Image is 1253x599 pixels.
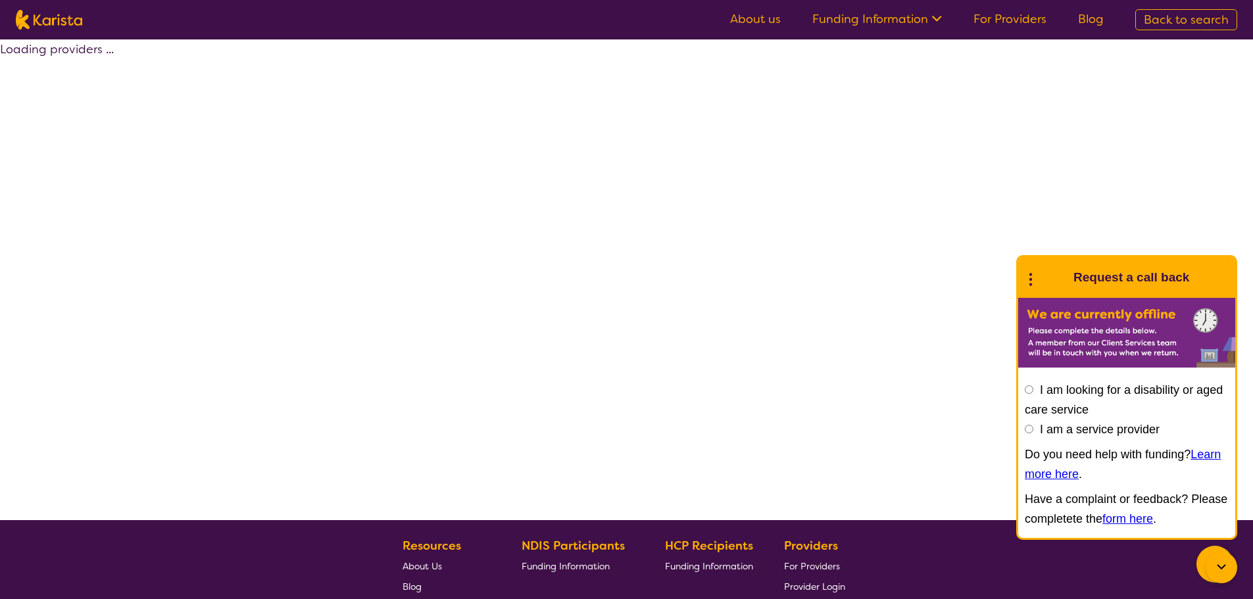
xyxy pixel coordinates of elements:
b: HCP Recipients [665,538,753,554]
p: Have a complaint or feedback? Please completete the . [1025,489,1229,529]
span: Funding Information [665,560,753,572]
h1: Request a call back [1073,268,1189,287]
b: Providers [784,538,838,554]
img: Karista offline chat form to request call back [1018,298,1235,368]
b: NDIS Participants [522,538,625,554]
img: Karista [1039,264,1066,291]
a: Back to search [1135,9,1237,30]
a: form here [1102,512,1153,525]
a: Blog [403,576,491,596]
span: For Providers [784,560,840,572]
a: About us [730,11,781,27]
span: Funding Information [522,560,610,572]
a: Funding Information [665,556,753,576]
a: For Providers [973,11,1046,27]
button: Channel Menu [1196,546,1233,583]
span: About Us [403,560,442,572]
label: I am looking for a disability or aged care service [1025,383,1223,416]
a: Funding Information [522,556,635,576]
a: About Us [403,556,491,576]
span: Blog [403,581,422,592]
span: Provider Login [784,581,845,592]
a: For Providers [784,556,845,576]
a: Provider Login [784,576,845,596]
a: Blog [1078,11,1104,27]
label: I am a service provider [1040,423,1160,436]
span: Back to search [1144,12,1229,28]
b: Resources [403,538,461,554]
img: Karista logo [16,10,82,30]
p: Do you need help with funding? . [1025,444,1229,484]
a: Funding Information [812,11,942,27]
